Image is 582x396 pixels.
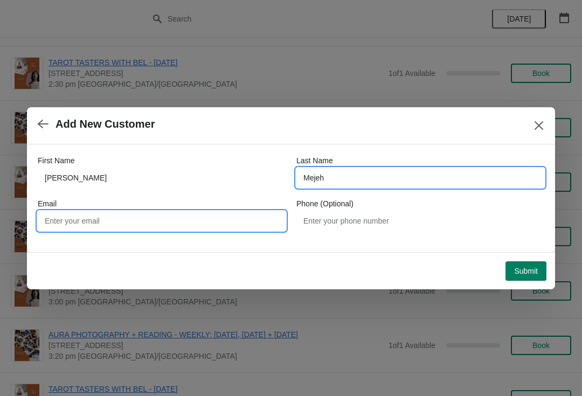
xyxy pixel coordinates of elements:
label: First Name [38,155,74,166]
input: Smith [296,168,544,187]
label: Phone (Optional) [296,198,354,209]
input: Enter your phone number [296,211,544,231]
label: Email [38,198,57,209]
span: Submit [514,267,538,275]
button: Close [529,116,549,135]
input: Enter your email [38,211,286,231]
h2: Add New Customer [56,118,155,130]
label: Last Name [296,155,333,166]
button: Submit [505,261,546,281]
input: John [38,168,286,187]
